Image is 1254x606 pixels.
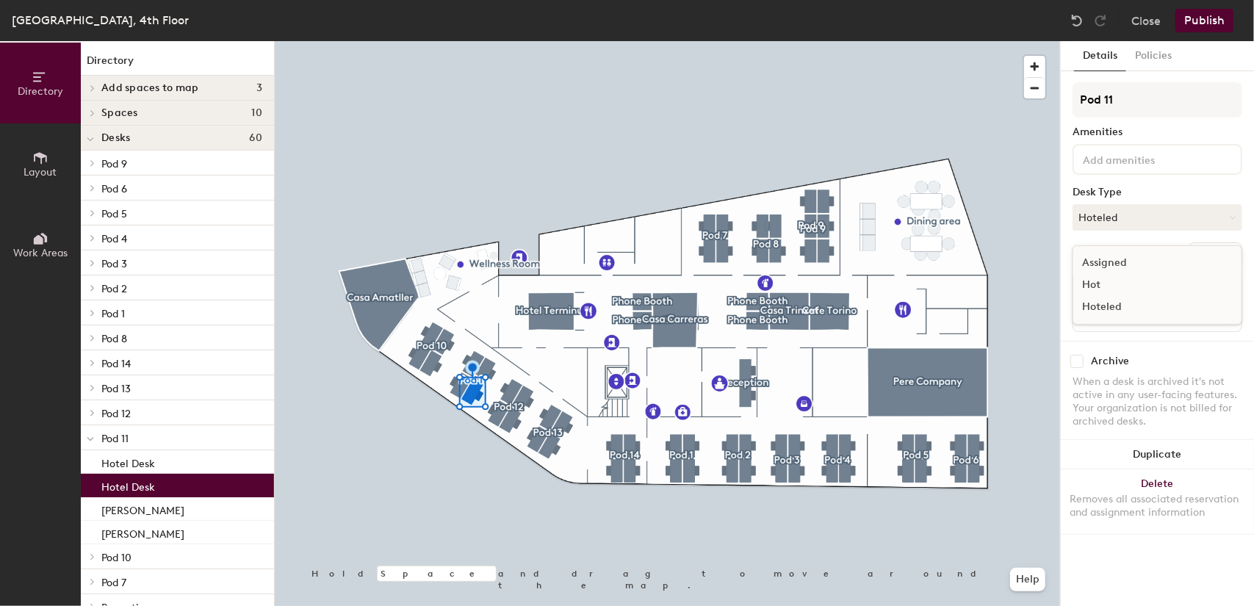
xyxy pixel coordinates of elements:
span: Pod 9 [101,158,127,170]
span: Pod 7 [101,577,126,589]
div: [GEOGRAPHIC_DATA], 4th Floor [12,11,189,29]
h1: Directory [81,53,274,76]
span: Pod 8 [101,333,127,345]
div: Removes all associated reservation and assignment information [1070,493,1245,519]
button: Policies [1126,41,1181,71]
p: Hotel Desk [101,453,155,470]
span: Pod 14 [101,358,131,370]
div: Desk Type [1073,187,1242,198]
span: Add spaces to map [101,82,199,94]
p: [PERSON_NAME] [101,500,184,517]
span: Pod 12 [101,408,131,420]
p: [PERSON_NAME] [101,524,184,541]
button: Duplicate [1061,440,1254,469]
button: Hoteled [1073,204,1242,231]
span: Pod 2 [101,283,127,295]
div: Hoteled [1073,296,1220,318]
button: Details [1074,41,1126,71]
span: Layout [24,166,57,178]
span: 10 [251,107,262,119]
span: 60 [249,132,262,144]
p: Hotel Desk [101,477,155,494]
div: When a desk is archived it's not active in any user-facing features. Your organization is not bil... [1073,375,1242,428]
span: Pod 3 [101,258,127,270]
div: Archive [1091,356,1129,367]
div: Assigned [1073,252,1220,274]
span: Pod 11 [101,433,129,445]
span: Pod 4 [101,233,127,245]
button: Close [1131,9,1161,32]
button: Publish [1175,9,1233,32]
span: Pod 10 [101,552,131,564]
span: Directory [18,85,63,98]
span: Pod 1 [101,308,125,320]
span: Work Areas [13,247,68,259]
span: Pod 6 [101,183,127,195]
img: Undo [1070,13,1084,28]
button: Help [1010,568,1045,591]
button: DeleteRemoves all associated reservation and assignment information [1061,469,1254,534]
span: Pod 5 [101,208,127,220]
span: 3 [256,82,262,94]
input: Add amenities [1080,150,1212,167]
img: Redo [1093,13,1108,28]
span: Pod 13 [101,383,131,395]
div: Amenities [1073,126,1242,138]
span: Desks [101,132,130,144]
span: Spaces [101,107,138,119]
div: Hot [1073,274,1220,296]
button: Ungroup [1189,242,1242,267]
